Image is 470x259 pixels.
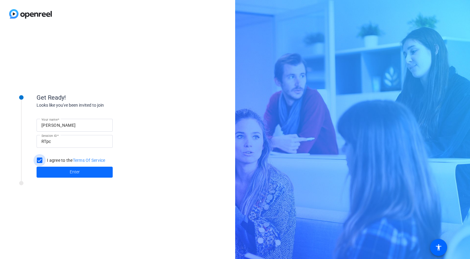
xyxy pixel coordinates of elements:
[41,118,58,121] mat-label: Your name
[46,157,105,163] label: I agree to the
[73,158,105,163] a: Terms Of Service
[37,93,158,102] div: Get Ready!
[435,244,442,251] mat-icon: accessibility
[41,134,57,137] mat-label: Session ID
[37,102,158,108] div: Looks like you've been invited to join
[37,167,113,178] button: Enter
[70,169,80,175] span: Enter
